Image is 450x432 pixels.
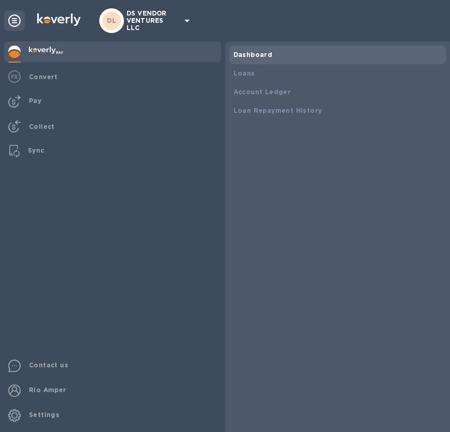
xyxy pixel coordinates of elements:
[29,123,55,130] b: Collect
[29,97,41,105] b: Pay
[29,73,58,81] b: Convert
[234,107,322,114] b: Loan Repayment History
[127,10,178,32] p: DS VENDOR VENTURES LLC
[234,51,273,58] b: Dashboard
[29,361,68,369] b: Contact us
[234,88,291,96] b: Account Ledger
[234,69,255,77] b: Loans
[29,411,59,419] b: Settings
[4,10,25,31] div: Unpin categories
[28,146,44,154] b: Sync
[37,13,81,26] img: Logo
[29,386,67,394] b: Rio Amper
[8,70,21,83] img: Foreign exchange
[107,17,116,24] b: DL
